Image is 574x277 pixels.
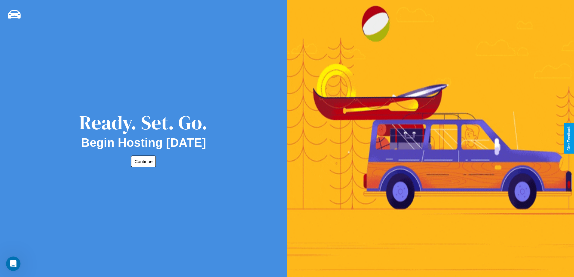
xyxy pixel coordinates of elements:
div: Give Feedback [567,126,571,151]
h2: Begin Hosting [DATE] [81,136,206,150]
div: Ready. Set. Go. [79,109,208,136]
iframe: Intercom live chat [6,257,20,271]
button: Continue [131,156,156,167]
